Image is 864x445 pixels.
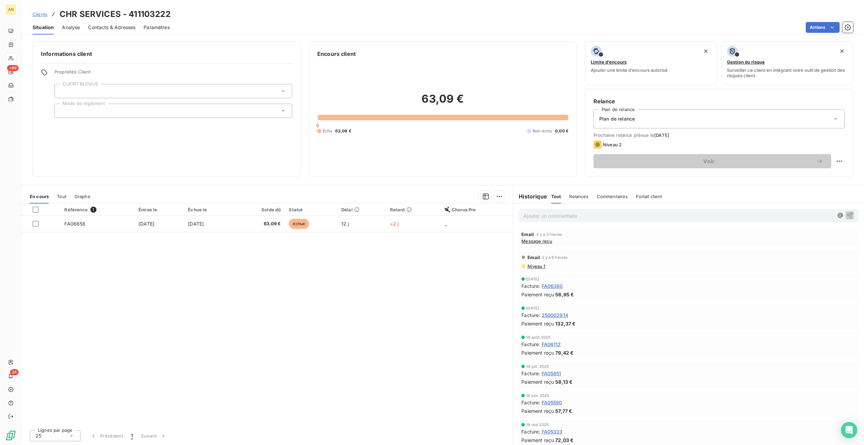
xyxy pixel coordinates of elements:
[526,364,549,368] span: 14 juil. 2025
[521,238,552,244] span: Message reçu
[542,312,568,319] span: 250002914
[521,349,554,356] span: Paiement reçu
[7,65,19,71] span: +99
[597,194,628,199] span: Commentaires
[721,41,853,85] button: Gestion du risqueSurveiller ce client en intégrant votre outil de gestion des risques client.
[60,8,171,20] h3: CHR SERVICES - 411103222
[569,194,588,199] span: Relances
[521,312,540,319] span: Facture :
[526,277,539,281] span: [DATE]
[513,192,547,200] h6: Historique
[555,378,573,385] span: 58,13 €
[585,41,717,85] button: Limite d’encoursAjouter une limite d’encours autorisé
[445,221,447,227] span: _
[138,207,180,212] div: Émise le
[317,50,356,58] h6: Encours client
[144,24,170,31] span: Paramètres
[526,306,539,310] span: [DATE]
[533,128,552,134] span: Non-échu
[727,67,847,78] span: Surveiller ce client en intégrant votre outil de gestion des risques client.
[10,369,19,375] span: 24
[593,132,845,138] span: Prochaine relance prévue le
[445,207,509,212] div: Chorus Pro
[654,132,669,138] span: [DATE]
[5,430,16,441] img: Logo LeanPay
[806,22,840,33] button: Actions
[593,154,831,168] button: Voir
[521,370,540,377] span: Facture :
[521,399,540,406] span: Facture :
[527,263,545,269] span: Niveau 1
[542,428,563,435] span: FA05333
[74,194,90,199] span: Graphe
[542,341,561,348] span: FA06112
[521,437,554,444] span: Paiement reçu
[138,221,154,227] span: [DATE]
[555,320,576,327] span: 132,37 €
[131,432,133,439] span: 1
[33,12,47,17] span: Clients
[727,59,765,65] span: Gestion du risque
[341,207,382,212] div: Délai
[521,428,540,435] span: Facture :
[64,221,85,227] span: FA06658
[591,67,668,73] span: Ajouter une limite d’encours autorisé
[33,24,54,31] span: Situation
[55,69,292,79] span: Propriétés Client
[390,221,399,227] span: +2 j
[555,291,574,298] span: 56,95 €
[86,429,127,443] button: Précédent
[521,320,554,327] span: Paiement reçu
[88,24,135,31] span: Contacts & Adresses
[317,92,568,112] h2: 63,09 €
[57,194,66,199] span: Tout
[41,50,292,58] h6: Informations client
[542,399,562,406] span: FA05590
[390,207,437,212] div: Retard
[323,128,332,134] span: Échu
[527,255,540,260] span: Email
[64,207,130,213] div: Référence
[542,282,563,290] span: FA06380
[30,194,49,199] span: En cours
[555,407,572,415] span: 57,77 €
[341,221,349,227] span: 12 j
[551,194,561,199] span: Tout
[238,220,281,227] span: 63,09 €
[316,123,319,128] span: 0
[555,437,574,444] span: 72,03 €
[591,59,627,65] span: Limite d’encours
[188,221,204,227] span: [DATE]
[521,232,534,237] span: Email
[521,282,540,290] span: Facture :
[60,108,66,114] input: Ajouter une valeur
[636,194,662,199] span: Portail client
[335,128,351,134] span: 63,09 €
[289,207,333,212] div: Statut
[36,432,41,439] span: 25
[537,232,562,236] span: il y a 3 heures
[542,370,561,377] span: FA05851
[188,207,230,212] div: Échue le
[5,4,16,15] div: AN
[127,429,137,443] button: 1
[555,128,568,134] span: 0,00 €
[521,407,554,415] span: Paiement reçu
[289,219,309,229] span: échue
[593,97,845,105] h6: Relance
[60,88,66,94] input: Ajouter une valeur
[521,341,540,348] span: Facture :
[542,255,567,259] span: il y a 8 heures
[90,207,96,213] span: 1
[841,422,857,438] div: Open Intercom Messenger
[238,207,281,212] div: Solde dû
[521,378,554,385] span: Paiement reçu
[603,142,622,147] span: Niveau 2
[521,291,554,298] span: Paiement reçu
[526,394,549,398] span: 16 juin 2025
[599,115,635,122] span: Plan de relance
[555,349,574,356] span: 79,42 €
[526,335,550,339] span: 10 août 2025
[33,11,47,18] a: Clients
[526,423,549,427] span: 18 mai 2025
